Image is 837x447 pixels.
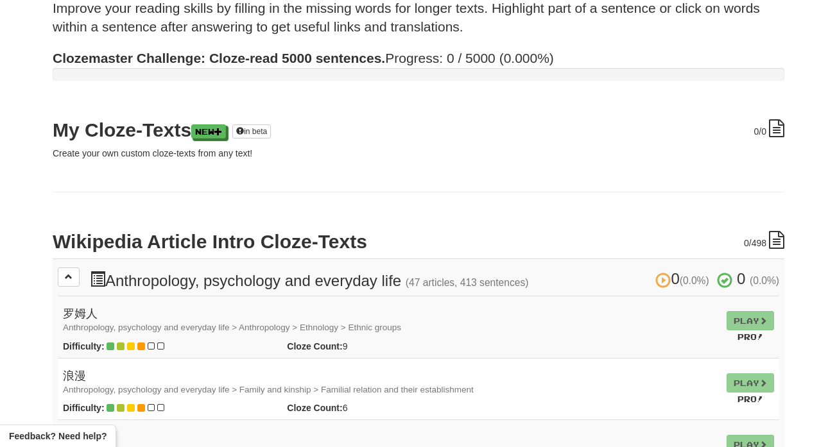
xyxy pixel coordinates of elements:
[754,119,784,138] div: /0
[277,401,445,414] div: 6
[754,126,759,137] span: 0
[63,370,716,396] h4: 浪漫
[63,308,716,333] h4: 罗姆人
[406,277,529,288] small: (47 articles, 413 sentences)
[63,341,105,351] strong: Difficulty:
[53,51,385,65] strong: Clozemaster Challenge: Cloze-read 5000 sentences.
[680,275,709,286] small: (0.0%)
[744,231,784,249] div: /498
[53,119,784,140] h2: My Cloze-Texts
[287,341,342,351] strong: Cloze Count:
[53,147,784,160] p: Create your own custom cloze-texts from any text!
[63,323,401,332] small: Anthropology, psychology and everyday life > Anthropology > Ethnology > Ethnic groups
[53,231,784,252] h2: Wikipedia Article Intro Cloze-Texts
[737,270,745,287] span: 0
[191,124,226,139] a: New
[750,275,779,286] small: (0.0%)
[63,385,474,394] small: Anthropology, psychology and everyday life > Family and kinship > Familial relation and their est...
[63,403,105,413] strong: Difficulty:
[90,271,779,289] h3: Anthropology, psychology and everyday life
[287,403,342,413] strong: Cloze Count:
[9,430,107,443] span: Open feedback widget
[738,394,763,403] small: Pro!
[738,332,763,341] small: Pro!
[277,340,445,353] div: 9
[53,51,554,65] span: Progress: 0 / 5000 (0.000%)
[655,270,713,287] span: 0
[232,124,271,139] a: in beta
[744,238,749,248] span: 0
